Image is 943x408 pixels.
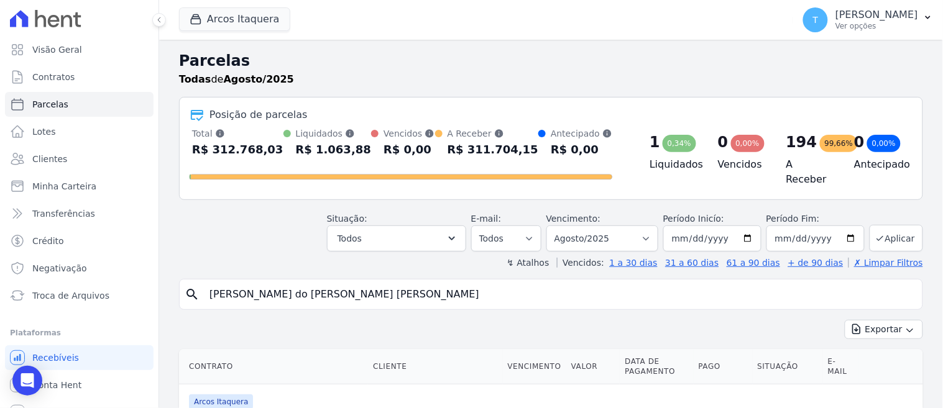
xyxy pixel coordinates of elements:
[788,258,844,268] a: + de 90 dias
[12,366,42,396] div: Open Intercom Messenger
[650,132,660,152] div: 1
[32,262,87,274] span: Negativação
[786,132,817,152] div: 194
[368,349,502,384] th: Cliente
[753,349,823,384] th: Situação
[296,140,371,160] div: R$ 1.063,88
[338,231,362,246] span: Todos
[823,349,859,384] th: E-mail
[32,71,75,83] span: Contratos
[665,258,719,268] a: 31 a 60 dias
[867,135,901,152] div: 0,00%
[650,157,698,172] h4: Liquidados
[179,7,290,31] button: Arcos Itaquera
[5,92,154,117] a: Parcelas
[5,147,154,171] a: Clientes
[202,282,918,307] input: Buscar por nome do lote ou do cliente
[192,127,283,140] div: Total
[179,72,294,87] p: de
[5,229,154,253] a: Crédito
[5,373,154,397] a: Conta Hent
[32,351,79,364] span: Recebíveis
[731,135,765,152] div: 0,00%
[718,132,729,152] div: 0
[32,98,68,111] span: Parcelas
[557,258,604,268] label: Vencidos:
[610,258,658,268] a: 1 a 30 dias
[296,127,371,140] div: Liquidados
[185,287,200,302] i: search
[32,289,109,302] span: Troca de Arquivos
[327,225,466,252] button: Todos
[845,320,923,339] button: Exportar
[5,37,154,62] a: Visão Geral
[5,65,154,89] a: Contratos
[384,127,435,140] div: Vencidos
[566,349,620,384] th: Valor
[835,21,918,31] p: Ver opções
[820,135,858,152] div: 99,66%
[32,235,64,247] span: Crédito
[32,207,95,220] span: Transferências
[448,127,539,140] div: A Receber
[10,325,149,340] div: Plataformas
[179,73,211,85] strong: Todas
[5,256,154,281] a: Negativação
[5,345,154,370] a: Recebíveis
[224,73,294,85] strong: Agosto/2025
[5,119,154,144] a: Lotes
[551,127,612,140] div: Antecipado
[727,258,780,268] a: 61 a 90 dias
[694,349,753,384] th: Pago
[5,174,154,199] a: Minha Carteira
[620,349,693,384] th: Data de Pagamento
[32,379,81,391] span: Conta Hent
[546,214,600,224] label: Vencimento:
[793,2,943,37] button: T [PERSON_NAME] Ver opções
[209,107,308,122] div: Posição de parcelas
[192,140,283,160] div: R$ 312.768,03
[471,214,502,224] label: E-mail:
[854,132,865,152] div: 0
[870,225,923,252] button: Aplicar
[551,140,612,160] div: R$ 0,00
[179,50,923,72] h2: Parcelas
[507,258,549,268] label: ↯ Atalhos
[384,140,435,160] div: R$ 0,00
[32,125,56,138] span: Lotes
[835,9,918,21] p: [PERSON_NAME]
[448,140,539,160] div: R$ 311.704,15
[786,157,835,187] h4: A Receber
[663,135,696,152] div: 0,34%
[766,212,865,225] label: Período Fim:
[503,349,566,384] th: Vencimento
[32,43,82,56] span: Visão Geral
[5,201,154,226] a: Transferências
[718,157,766,172] h4: Vencidos
[32,180,96,193] span: Minha Carteira
[179,349,368,384] th: Contrato
[813,16,819,24] span: T
[663,214,724,224] label: Período Inicío:
[5,283,154,308] a: Troca de Arquivos
[849,258,923,268] a: ✗ Limpar Filtros
[32,153,67,165] span: Clientes
[854,157,903,172] h4: Antecipado
[327,214,367,224] label: Situação:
